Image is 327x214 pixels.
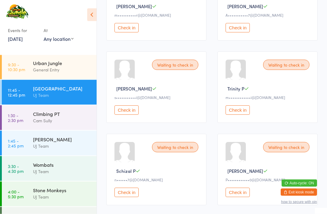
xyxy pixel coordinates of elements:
[2,80,97,105] a: 11:45 -12:45 pm[GEOGRAPHIC_DATA]UJ Team
[152,142,198,153] div: Waiting to check in
[33,143,91,150] div: UJ Team
[8,138,24,148] time: 1:45 - 2:45 pm
[8,25,38,35] div: Events for
[281,189,317,196] button: Exit kiosk mode
[226,188,250,197] button: Check in
[33,66,91,73] div: General Entry
[44,35,74,42] div: Any location
[226,95,311,100] div: m••••••••••••i@[DOMAIN_NAME]
[8,189,24,199] time: 4:00 - 5:30 pm
[263,60,309,70] div: Waiting to check in
[33,161,91,168] div: Wombats
[8,62,25,72] time: 9:30 - 10:30 pm
[33,110,91,117] div: Climbing PT
[33,85,91,92] div: [GEOGRAPHIC_DATA]
[227,86,244,92] span: Trinity P
[114,188,139,197] button: Check in
[8,113,23,123] time: 1:30 - 2:30 pm
[2,105,97,130] a: 1:30 -2:30 pmClimbing PTCam Sully
[226,13,311,18] div: A•••••••••••7@[DOMAIN_NAME]
[33,168,91,175] div: UJ Team
[114,106,139,115] button: Check in
[116,168,136,174] span: Schizal P
[116,3,152,10] span: [PERSON_NAME]
[281,200,317,204] button: how to secure with pin
[282,179,317,187] button: Auto-cycle: ON
[2,131,97,156] a: 1:45 -2:45 pm[PERSON_NAME]UJ Team
[2,182,97,206] a: 4:00 -5:30 pmStone MonkeysUJ Team
[6,5,29,19] img: Urban Jungle Indoor Rock Climbing
[114,23,139,33] button: Check in
[263,142,309,153] div: Waiting to check in
[33,193,91,200] div: UJ Team
[226,23,250,33] button: Check in
[33,136,91,143] div: [PERSON_NAME]
[8,87,25,97] time: 11:45 - 12:45 pm
[227,3,263,10] span: [PERSON_NAME]
[227,168,263,174] span: [PERSON_NAME]
[2,156,97,181] a: 3:30 -4:30 pmWombatsUJ Team
[226,106,250,115] button: Check in
[152,60,198,70] div: Waiting to check in
[116,86,152,92] span: [PERSON_NAME]
[8,164,24,173] time: 3:30 - 4:30 pm
[33,187,91,193] div: Stone Monkeys
[226,177,311,183] div: P••••••••••••0@[DOMAIN_NAME]
[33,60,91,66] div: Urban Jungle
[114,95,200,100] div: s•••••••••••i@[DOMAIN_NAME]
[33,117,91,124] div: Cam Sully
[44,25,74,35] div: At
[33,92,91,99] div: UJ Team
[8,35,23,42] a: [DATE]
[2,54,97,79] a: 9:30 -10:30 pmUrban JungleGeneral Entry
[114,13,200,18] div: m••••••••••r@[DOMAIN_NAME]
[114,177,200,183] div: n••••••7@[DOMAIN_NAME]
